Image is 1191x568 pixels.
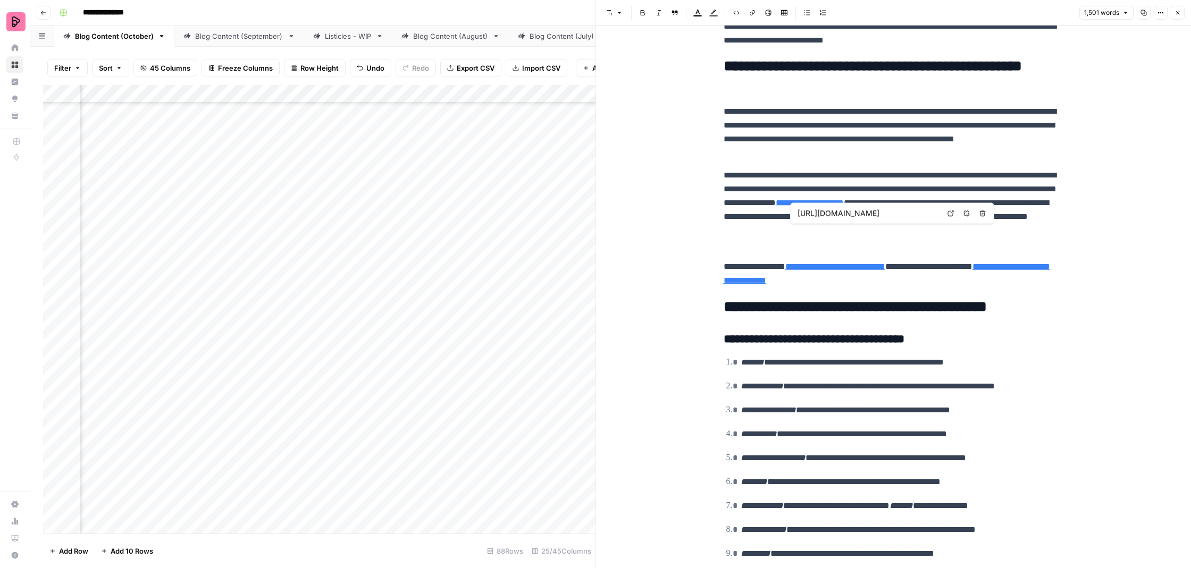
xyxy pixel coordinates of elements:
span: Add Row [59,546,88,556]
span: Filter [54,63,71,73]
a: Listicles - WIP [304,26,392,47]
a: Blog Content (August) [392,26,509,47]
button: Add Column [576,60,640,77]
span: 1,501 words [1084,8,1119,18]
button: Help + Support [6,547,23,564]
a: Blog Content (July) [509,26,616,47]
a: Blog Content (October) [54,26,174,47]
span: 45 Columns [150,63,190,73]
button: Export CSV [440,60,501,77]
button: Import CSV [506,60,567,77]
span: Import CSV [522,63,560,73]
button: 1,501 words [1079,6,1134,20]
button: Freeze Columns [202,60,280,77]
div: Blog Content (August) [413,31,488,41]
span: Undo [366,63,384,73]
button: Workspace: Preply [6,9,23,35]
span: Sort [99,63,113,73]
button: Row Height [284,60,346,77]
button: Add Row [43,542,95,559]
a: Browse [6,56,23,73]
span: Redo [412,63,429,73]
button: Sort [92,60,129,77]
span: Add 10 Rows [111,546,153,556]
a: Your Data [6,107,23,124]
button: Add 10 Rows [95,542,160,559]
div: Blog Content (October) [75,31,154,41]
img: Preply Logo [6,12,26,31]
a: Blog Content (September) [174,26,304,47]
div: Blog Content (July) [530,31,595,41]
div: 88 Rows [483,542,527,559]
div: Listicles - WIP [325,31,372,41]
a: Learning Hub [6,530,23,547]
a: Opportunities [6,90,23,107]
div: 25/45 Columns [527,542,596,559]
button: 45 Columns [133,60,197,77]
a: Settings [6,496,23,513]
button: Undo [350,60,391,77]
span: Row Height [300,63,339,73]
span: Freeze Columns [218,63,273,73]
button: Redo [396,60,436,77]
a: Home [6,39,23,56]
a: Insights [6,73,23,90]
button: Filter [47,60,88,77]
a: Usage [6,513,23,530]
div: Blog Content (September) [195,31,283,41]
span: Export CSV [457,63,494,73]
